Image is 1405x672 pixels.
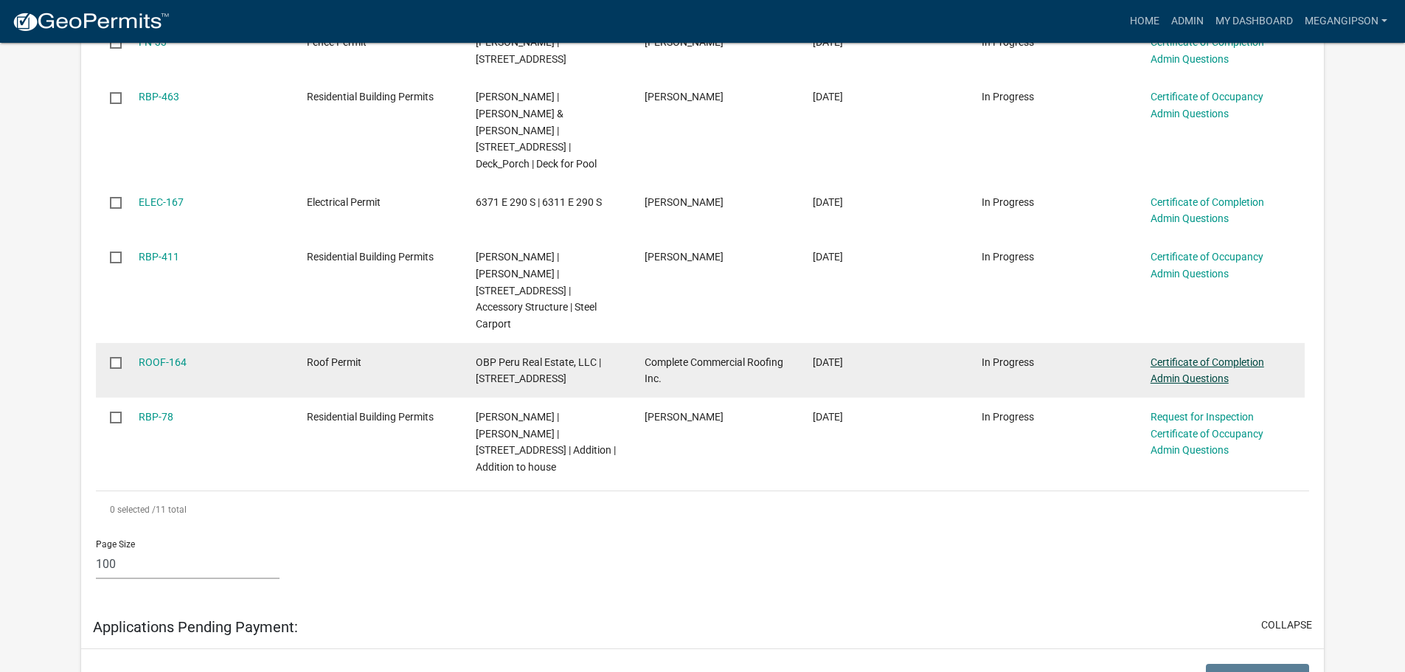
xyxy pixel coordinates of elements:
[476,91,597,170] span: Matthew Cattin | Matthew & Hannah Cattin | 1635 N 300 E PERU, IN 46970 | Deck_Porch | Deck for Pool
[645,36,724,48] span: Teresa Price
[982,251,1034,263] span: In Progress
[110,505,156,515] span: 0 selected /
[139,196,184,208] a: ELEC-167
[1151,428,1263,457] a: Certificate of Occupancy Admin Questions
[139,356,187,368] a: ROOF-164
[1165,7,1210,35] a: Admin
[476,196,602,208] span: 6371 E 290 S | 6311 E 290 S
[307,411,434,423] span: Residential Building Permits
[139,91,179,103] a: RBP-463
[139,36,167,48] a: FN-33
[645,411,724,423] span: Jason Bowman
[982,36,1034,48] span: In Progress
[93,618,298,636] h5: Applications Pending Payment:
[982,356,1034,368] span: In Progress
[1151,91,1263,119] a: Certificate of Occupancy Admin Questions
[1261,617,1312,633] button: collapse
[139,411,173,423] a: RBP-78
[307,356,361,368] span: Roof Permit
[307,36,367,48] span: Fence Permit
[645,91,724,103] span: Matthew Cattin
[476,411,616,473] span: Monica Parker | Parker, Monica Jean | 2979 S 50 W | Addition | Addition to house
[813,251,843,263] span: 04/07/2025
[645,196,724,208] span: Joseph Benge
[813,36,843,48] span: 08/07/2025
[1299,7,1393,35] a: megangipson
[813,196,843,208] span: 06/09/2025
[1151,251,1263,280] a: Certificate of Occupancy Admin Questions
[1124,7,1165,35] a: Home
[982,196,1034,208] span: In Progress
[307,251,434,263] span: Residential Building Permits
[307,196,381,208] span: Electrical Permit
[476,251,597,330] span: Sarah Hanes | Sarah Hanes | 3157 E 600 N Peru, IN 46970 | Accessory Structure | Steel Carport
[1151,356,1264,385] a: Certificate of Completion Admin Questions
[1151,411,1254,423] a: Request for Inspection
[645,251,724,263] span: Sarah Hanes
[645,356,783,385] span: Complete Commercial Roofing Inc.
[813,91,843,103] span: 07/02/2025
[982,411,1034,423] span: In Progress
[813,411,843,423] span: 12/13/2022
[1210,7,1299,35] a: My Dashboard
[307,91,434,103] span: Residential Building Permits
[139,251,179,263] a: RBP-411
[96,491,1309,528] div: 11 total
[982,91,1034,103] span: In Progress
[813,356,843,368] span: 06/03/2024
[476,356,601,385] span: OBP Peru Real Estate, LLC | 1850 Matador St
[1151,196,1264,225] a: Certificate of Completion Admin Questions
